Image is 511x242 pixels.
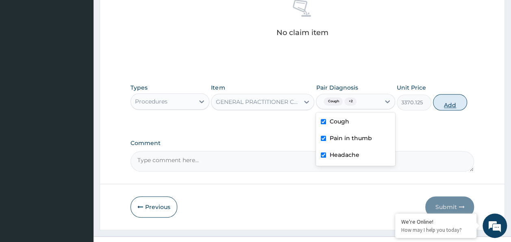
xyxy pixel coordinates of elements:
[4,158,155,187] textarea: Type your message and hit 'Enter'
[397,84,426,92] label: Unit Price
[133,4,153,24] div: Minimize live chat window
[135,97,167,106] div: Procedures
[215,98,300,106] div: GENERAL PRACTITIONER CONSULTATION FIRST OUTPATIENT CONSULTATION
[401,218,470,225] div: We're Online!
[130,84,148,91] label: Types
[316,84,358,92] label: Pair Diagnosis
[324,97,343,106] span: Cough
[401,227,470,233] p: How may I help you today?
[47,70,112,153] span: We're online!
[425,196,474,218] button: Submit
[42,46,137,56] div: Chat with us now
[276,29,328,37] p: No claim item
[130,140,474,147] label: Comment
[130,196,177,218] button: Previous
[329,117,349,125] label: Cough
[433,94,468,110] button: Add
[329,134,372,142] label: Pain in thumb
[15,41,33,61] img: d_794563401_company_1708531726252_794563401
[329,151,359,159] label: Headache
[344,97,357,106] span: + 2
[211,84,225,92] label: Item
